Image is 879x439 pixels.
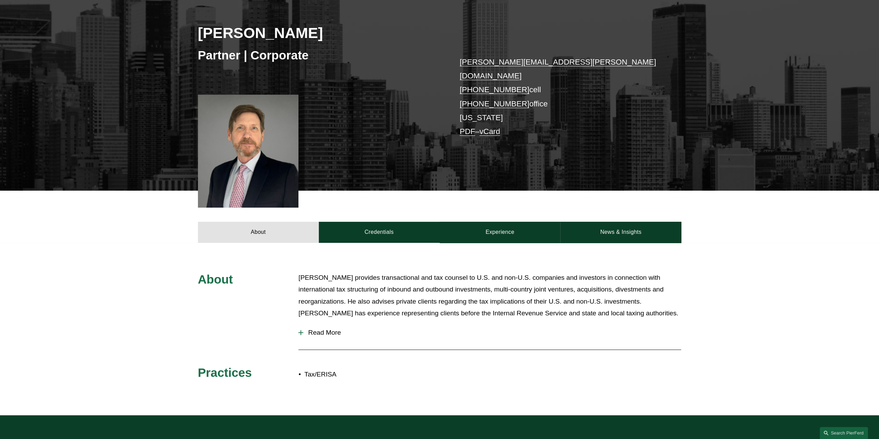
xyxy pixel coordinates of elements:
a: [PHONE_NUMBER] [460,99,529,108]
a: About [198,222,319,242]
p: [PERSON_NAME] provides transactional and tax counsel to U.S. and non-U.S. companies and investors... [298,272,681,319]
h2: [PERSON_NAME] [198,24,440,42]
button: Read More [298,324,681,342]
p: cell office [US_STATE] – [460,55,661,139]
a: [PERSON_NAME][EMAIL_ADDRESS][PERSON_NAME][DOMAIN_NAME] [460,58,656,80]
a: Search this site [820,427,868,439]
a: Credentials [319,222,440,242]
a: vCard [479,127,500,136]
span: Read More [303,329,681,336]
h3: Partner | Corporate [198,48,440,63]
span: About [198,273,233,286]
a: PDF [460,127,475,136]
span: Practices [198,366,252,379]
a: Experience [440,222,561,242]
a: News & Insights [560,222,681,242]
p: Tax/ERISA [304,369,439,381]
a: [PHONE_NUMBER] [460,85,529,94]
